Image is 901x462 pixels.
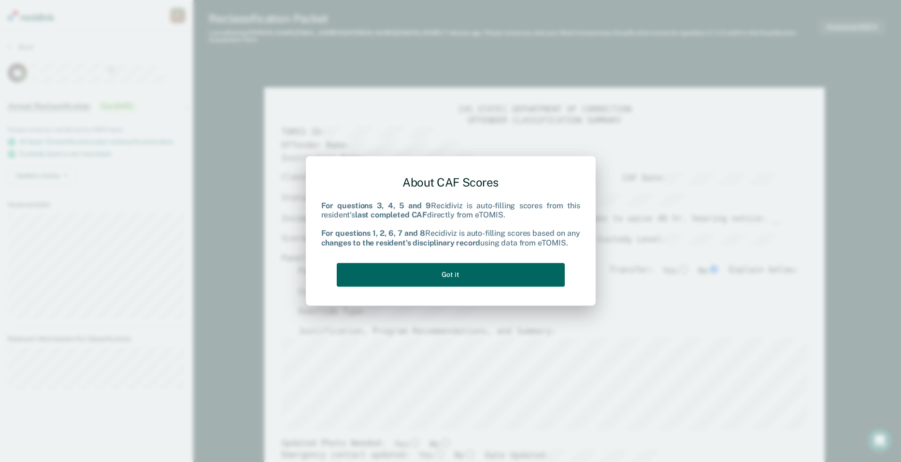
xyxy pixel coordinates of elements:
[321,201,580,247] div: Recidiviz is auto-filling scores from this resident's directly from eTOMIS. Recidiviz is auto-fil...
[321,238,481,247] b: changes to the resident's disciplinary record
[321,229,425,238] b: For questions 1, 2, 6, 7 and 8
[321,201,431,210] b: For questions 3, 4, 5 and 9
[355,210,427,219] b: last completed CAF
[337,263,565,287] button: Got it
[321,168,580,197] div: About CAF Scores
